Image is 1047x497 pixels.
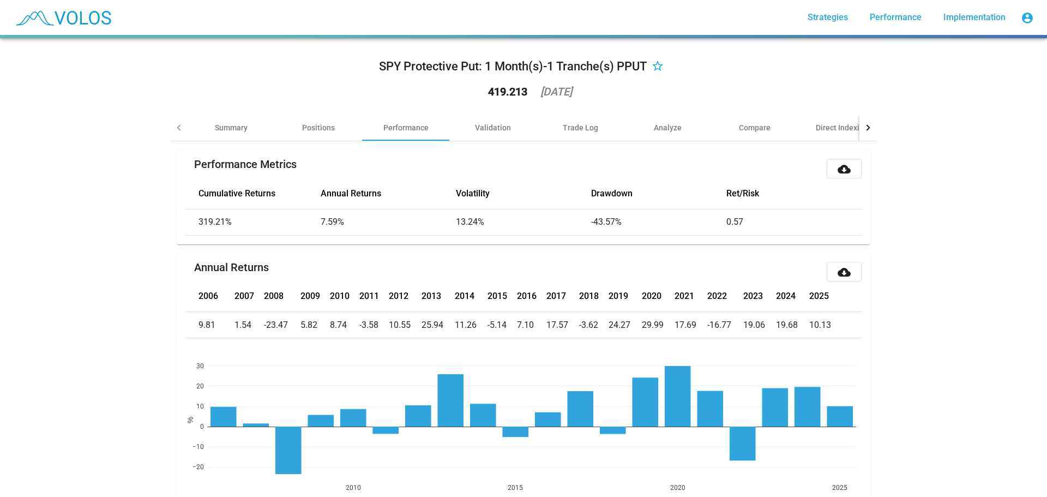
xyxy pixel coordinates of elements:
th: 2008 [264,282,300,312]
th: 2022 [707,282,743,312]
div: Compare [739,122,771,133]
th: 2024 [776,282,809,312]
td: 5.82 [300,312,330,338]
th: 2014 [455,282,488,312]
div: Trade Log [563,122,598,133]
div: Analyze [654,122,682,133]
div: Performance [383,122,429,133]
th: 2023 [743,282,776,312]
td: 7.10 [517,312,546,338]
div: Direct Indexing [816,122,868,133]
th: 2020 [642,282,675,312]
td: 0.57 [726,209,862,235]
td: -43.57% [591,209,726,235]
th: 2025 [809,282,862,312]
th: 2007 [234,282,264,312]
td: 29.99 [642,312,675,338]
td: 8.74 [330,312,359,338]
mat-icon: cloud_download [838,163,851,176]
div: [DATE] [540,86,572,97]
div: 419.213 [488,86,527,97]
td: -16.77 [707,312,743,338]
mat-icon: account_circle [1021,11,1034,25]
th: 2013 [422,282,454,312]
th: 2015 [488,282,517,312]
td: -3.62 [579,312,609,338]
div: Summary [215,122,248,133]
th: 2010 [330,282,359,312]
th: Cumulative Returns [185,178,321,209]
span: Performance [870,12,922,22]
td: 17.57 [546,312,579,338]
th: Drawdown [591,178,726,209]
th: 2012 [389,282,422,312]
td: 9.81 [185,312,234,338]
div: SPY Protective Put: 1 Month(s)-1 Tranche(s) PPUT [379,58,647,75]
td: -3.58 [359,312,389,338]
td: 1.54 [234,312,264,338]
td: 11.26 [455,312,488,338]
td: 19.06 [743,312,776,338]
th: 2011 [359,282,389,312]
a: Performance [861,8,930,27]
td: 25.94 [422,312,454,338]
mat-card-title: Performance Metrics [194,159,297,170]
th: 2019 [609,282,641,312]
td: -23.47 [264,312,300,338]
mat-icon: star_border [651,61,664,74]
th: 2018 [579,282,609,312]
th: Ret/Risk [726,178,862,209]
td: 10.55 [389,312,422,338]
th: 2017 [546,282,579,312]
td: 19.68 [776,312,809,338]
a: Strategies [799,8,857,27]
td: 319.21% [185,209,321,235]
th: Volatility [456,178,591,209]
td: 17.69 [675,312,707,338]
div: Positions [302,122,335,133]
img: blue_transparent.png [9,4,117,31]
mat-card-title: Annual Returns [194,262,269,273]
span: Implementation [943,12,1006,22]
mat-icon: cloud_download [838,266,851,279]
th: 2006 [185,282,234,312]
td: 10.13 [809,312,862,338]
a: Implementation [935,8,1014,27]
td: 24.27 [609,312,641,338]
td: 7.59% [321,209,456,235]
td: -5.14 [488,312,517,338]
div: Validation [475,122,511,133]
td: 13.24% [456,209,591,235]
th: 2021 [675,282,707,312]
th: 2016 [517,282,546,312]
th: Annual Returns [321,178,456,209]
th: 2009 [300,282,330,312]
span: Strategies [808,12,848,22]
